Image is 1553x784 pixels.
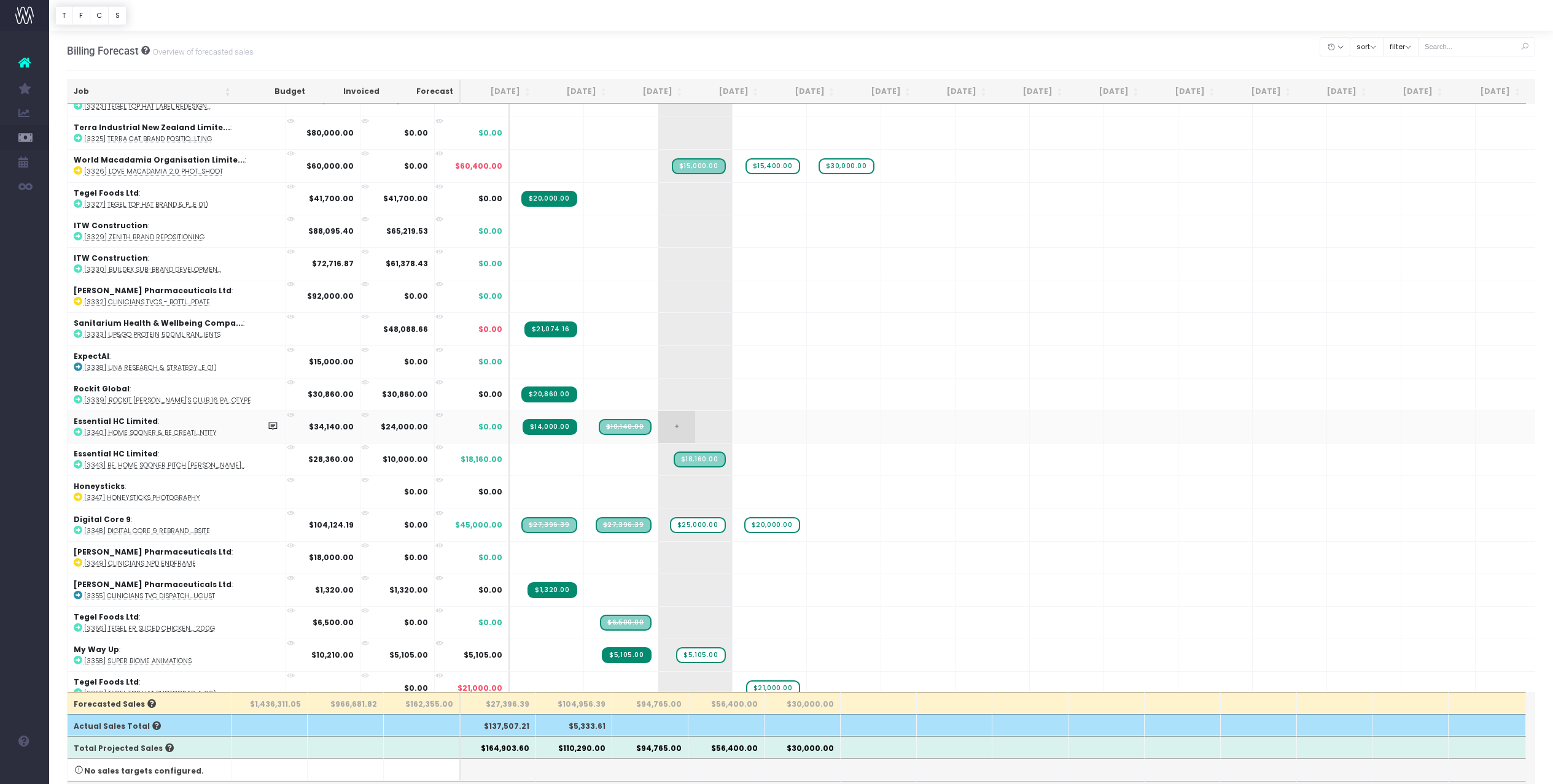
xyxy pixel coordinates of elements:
td: : [68,671,286,704]
td: : [68,345,286,378]
strong: $10,210.00 [311,650,354,660]
strong: $92,000.00 [307,291,354,301]
strong: Sanitarium Health & Wellbeing Compa... [74,318,243,328]
span: Billing Forecast [67,45,139,57]
strong: [PERSON_NAME] Pharmaceuticals Ltd [74,285,232,296]
span: $0.00 [478,617,502,628]
span: $0.00 [478,421,502,432]
th: $30,000.00 [765,692,841,714]
strong: $41,700.00 [309,193,354,204]
td: : [68,117,286,149]
strong: $24,000.00 [381,421,428,432]
td: : [68,312,286,345]
span: Streamtime Draft Invoice: 3871 – [3348] Digital Core 9 Rebrand & Website [521,517,577,533]
span: $0.00 [478,356,502,367]
abbr: [3349] Clinicians NPD Endframe [84,559,196,568]
td: : [68,378,286,410]
th: Actual Sales Total [68,714,232,736]
strong: ExpectAI [74,351,109,361]
strong: $88,095.40 [308,226,354,236]
abbr: [3333] UP&GO Protein 500mL Range- Illustrative Ingredients [84,330,220,339]
abbr: [3325] Terra Cat Brand Positioning Consulting [84,134,212,144]
strong: Essential HC Limited [74,416,158,426]
span: Streamtime Invoice: 3875 – [3355] Clinicians TVC Dispatch - August [527,582,577,598]
th: Aug 25: activate to sort column ascending [461,80,537,104]
span: wayahead Sales Forecast Item [676,647,725,663]
th: Mar 26: activate to sort column ascending [992,80,1068,104]
abbr: [3338] Una Research & Strategy (Phase 01) [84,363,217,372]
span: $21,000.00 [457,683,502,694]
strong: $30,860.00 [308,389,354,399]
abbr: [3327] Tegel Top Hat Brand & Packaging Refresh (Phase 01) [84,200,208,209]
strong: $5,105.00 [389,650,428,660]
strong: $104,124.19 [309,520,354,530]
span: $0.00 [478,291,502,302]
span: Streamtime Draft Invoice: 3882 – [3356] Tegel FR Sliced Chicken Luncheon 200G [600,615,651,631]
button: F [72,6,90,25]
span: $0.00 [478,128,502,139]
span: Streamtime Invoice: 3873 – [3333] UP&GO Protein 500mL Range- Illustrative Ingredients [524,321,577,337]
th: No sales targets configured. [68,758,232,781]
td: : [68,443,286,475]
strong: $72,716.87 [312,258,354,269]
abbr: [3355] Clinicians TVC Dispatch - August [84,591,215,601]
small: Overview of forecasted sales [150,45,254,57]
strong: $18,000.00 [309,552,354,563]
img: images/default_profile_image.png [15,759,34,778]
th: $56,400.00 [688,736,765,758]
span: wayahead Sales Forecast Item [670,517,726,533]
strong: $34,140.00 [309,421,354,432]
td: : [68,541,286,574]
span: Streamtime Draft Invoice: 3867 – [3326] Love Macadamia 2.0 Photography Shoot [672,158,726,174]
td: : [68,215,286,247]
abbr: [3359] Tegel Top Hat Photography & Artwork Production (Phase 02) [84,689,216,698]
th: $164,903.60 [461,736,537,758]
button: filter [1383,37,1419,56]
span: wayahead Sales Forecast Item [746,680,800,696]
strong: World Macadamia Organisation Limite... [74,155,245,165]
span: $0.00 [478,193,502,204]
strong: [PERSON_NAME] Pharmaceuticals Ltd [74,547,232,557]
strong: $80,000.00 [306,128,354,138]
th: Jul 26: activate to sort column ascending [1297,80,1373,104]
td: : [68,149,286,182]
button: S [108,6,126,25]
span: $45,000.00 [455,520,502,531]
th: Budget [237,80,311,104]
abbr: [3323] Tegel Top Hat Label Redesign [84,102,211,111]
abbr: [3358] Super Biome Animations [84,656,192,666]
th: $56,400.00 [688,692,765,714]
span: Streamtime Invoice: 3877 – [3339] Rockit Sam's Club 16 Pack Prototype [521,386,577,402]
strong: Rockit Global [74,383,130,394]
strong: $15,000.00 [309,356,354,367]
input: Search... [1418,37,1536,56]
button: T [55,6,73,25]
th: Invoiced [311,80,386,104]
strong: $0.00 [404,520,428,530]
th: Sep 26: activate to sort column ascending [1449,80,1526,104]
abbr: [3340] Home Sooner & BE Creative Strategy + HSI Mini Identity [84,428,217,437]
span: $0.00 [478,389,502,400]
th: $94,765.00 [612,736,688,758]
th: Oct 25: activate to sort column ascending [612,80,688,104]
strong: $0.00 [404,356,428,367]
span: Streamtime Draft Invoice: 3891 – [3343] Be. Pitch Brochure [674,452,726,467]
td: : [68,182,286,215]
abbr: [3332] Clinicians TVCs - Bottle, Lid & Consumer Video Update [84,298,210,307]
abbr: [3339] Rockit Sam's Club 16 Pack Prototype [84,396,251,405]
th: Jun 26: activate to sort column ascending [1221,80,1297,104]
div: Vertical button group [55,6,126,25]
strong: $60,000.00 [306,161,354,171]
span: $0.00 [478,324,502,335]
th: May 26: activate to sort column ascending [1145,80,1221,104]
span: Streamtime Draft Invoice: 3889 – [3348] Digital Core 9 Rebrand & Website [596,517,652,533]
span: $18,160.00 [461,454,502,465]
strong: $6,500.00 [313,617,354,628]
th: Apr 26: activate to sort column ascending [1068,80,1145,104]
abbr: [3330] Buildex Sub-Brand Development [84,265,221,274]
span: + [658,411,695,443]
strong: My Way Up [74,644,119,655]
th: Aug 26: activate to sort column ascending [1372,80,1449,104]
th: Sep 25: activate to sort column ascending [536,80,612,104]
td: : [68,574,286,606]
